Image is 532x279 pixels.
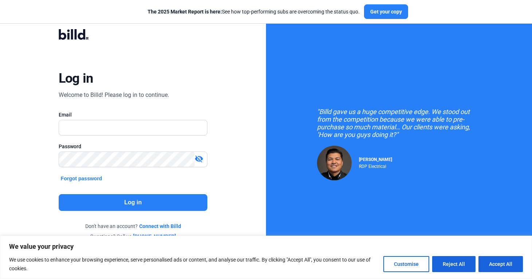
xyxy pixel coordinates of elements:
[317,146,352,180] img: Raul Pacheco
[317,108,481,138] div: "Billd gave us a huge competitive edge. We stood out from the competition because we were able to...
[383,256,429,272] button: Customise
[59,233,208,240] div: Questions? Call us
[148,9,222,15] span: The 2025 Market Report is here:
[59,143,208,150] div: Password
[364,4,408,19] button: Get your copy
[359,162,392,169] div: RDP Electrical
[59,174,105,182] button: Forgot password
[59,70,93,86] div: Log in
[133,233,176,240] a: [PHONE_NUMBER]
[432,256,476,272] button: Reject All
[148,8,360,15] div: See how top-performing subs are overcoming the status quo.
[139,223,181,230] a: Connect with Billd
[59,91,169,99] div: Welcome to Billd! Please log in to continue.
[359,157,392,162] span: [PERSON_NAME]
[59,223,208,230] div: Don't have an account?
[478,256,523,272] button: Accept All
[195,154,203,163] mat-icon: visibility_off
[59,194,208,211] button: Log in
[9,242,523,251] p: We value your privacy
[9,255,378,273] p: We use cookies to enhance your browsing experience, serve personalised ads or content, and analys...
[59,111,208,118] div: Email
